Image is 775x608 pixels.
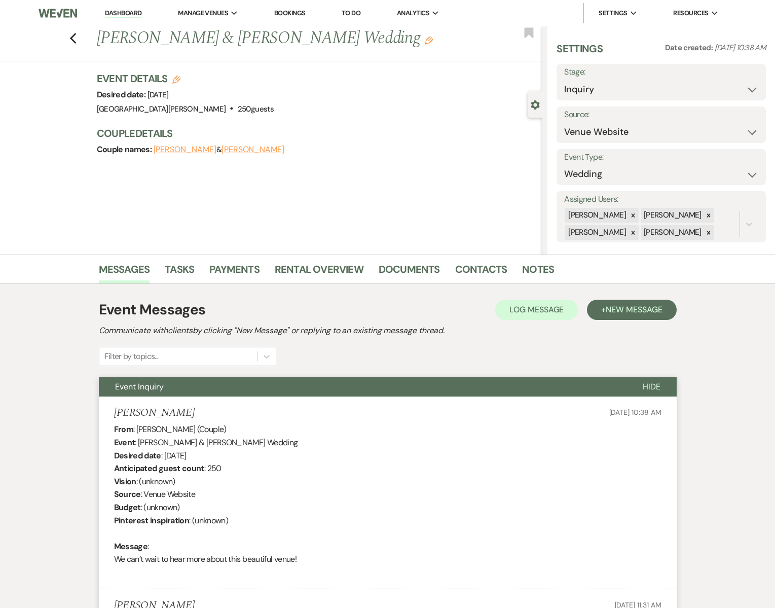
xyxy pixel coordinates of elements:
[397,8,429,18] span: Analytics
[97,89,147,100] span: Desired date:
[105,9,141,18] a: Dashboard
[115,381,164,392] span: Event Inquiry
[97,126,533,140] h3: Couple Details
[495,300,578,320] button: Log Message
[565,225,628,240] div: [PERSON_NAME]
[97,71,274,86] h3: Event Details
[531,99,540,109] button: Close lead details
[643,381,660,392] span: Hide
[114,463,204,474] b: Anticipated guest count
[606,304,662,315] span: New Message
[178,8,228,18] span: Manage Venues
[97,26,450,51] h1: [PERSON_NAME] & [PERSON_NAME] Wedding
[114,423,661,579] div: : [PERSON_NAME] (Couple) : [PERSON_NAME] & [PERSON_NAME] Wedding : [DATE] : 250 : (unknown) : Ven...
[665,43,715,53] span: Date created:
[222,146,284,154] button: [PERSON_NAME]
[455,261,507,283] a: Contacts
[564,150,758,165] label: Event Type:
[274,9,306,17] a: Bookings
[564,108,758,122] label: Source:
[39,3,77,24] img: Weven Logo
[114,489,141,499] b: Source
[509,304,564,315] span: Log Message
[275,261,363,283] a: Rental Overview
[99,299,206,320] h1: Event Messages
[114,424,133,435] b: From
[715,43,766,53] span: [DATE] 10:38 AM
[114,437,135,448] b: Event
[114,541,148,552] b: Message
[114,450,161,461] b: Desired date
[104,350,159,363] div: Filter by topics...
[641,225,703,240] div: [PERSON_NAME]
[522,261,554,283] a: Notes
[641,208,703,223] div: [PERSON_NAME]
[147,90,169,100] span: [DATE]
[99,261,150,283] a: Messages
[609,408,661,417] span: [DATE] 10:38 AM
[97,144,154,155] span: Couple names:
[99,325,677,337] h2: Communicate with clients by clicking "New Message" or replying to an existing message thread.
[587,300,676,320] button: +New Message
[379,261,440,283] a: Documents
[99,377,626,397] button: Event Inquiry
[564,65,758,80] label: Stage:
[565,208,628,223] div: [PERSON_NAME]
[209,261,260,283] a: Payments
[599,8,628,18] span: Settings
[114,502,141,513] b: Budget
[626,377,677,397] button: Hide
[97,104,226,114] span: [GEOGRAPHIC_DATA][PERSON_NAME]
[114,515,190,526] b: Pinterest inspiration
[564,192,758,207] label: Assigned Users:
[114,476,136,487] b: Vision
[238,104,274,114] span: 250 guests
[557,42,603,64] h3: Settings
[165,261,194,283] a: Tasks
[154,145,284,155] span: &
[154,146,216,154] button: [PERSON_NAME]
[673,8,708,18] span: Resources
[425,35,433,45] button: Edit
[342,9,360,17] a: To Do
[114,407,195,419] h5: [PERSON_NAME]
